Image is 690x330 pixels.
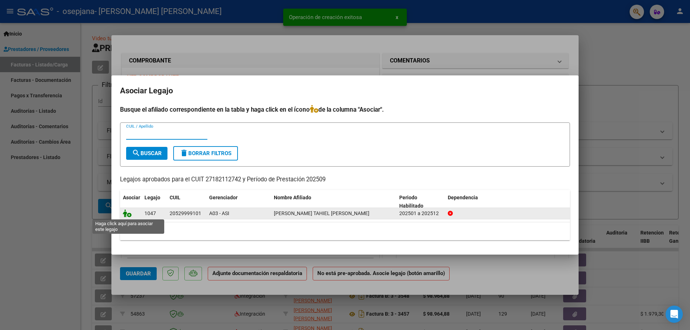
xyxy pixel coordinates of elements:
span: Asociar [123,195,140,200]
div: 1 registros [120,222,570,240]
datatable-header-cell: Nombre Afiliado [271,190,396,214]
span: MANSILLA TAHIEL IVAN [274,210,369,216]
mat-icon: search [132,149,141,157]
span: Gerenciador [209,195,238,200]
span: Nombre Afiliado [274,195,311,200]
span: Buscar [132,150,162,157]
span: Borrar Filtros [180,150,231,157]
span: Legajo [144,195,160,200]
div: Open Intercom Messenger [666,306,683,323]
datatable-header-cell: Gerenciador [206,190,271,214]
span: 1047 [144,210,156,216]
p: Legajos aprobados para el CUIT 27182112742 y Período de Prestación 202509 [120,175,570,184]
datatable-header-cell: Dependencia [445,190,570,214]
span: Dependencia [448,195,478,200]
mat-icon: delete [180,149,188,157]
h4: Busque el afiliado correspondiente en la tabla y haga click en el ícono de la columna "Asociar". [120,105,570,114]
span: Periodo Habilitado [399,195,423,209]
button: Borrar Filtros [173,146,238,161]
span: CUIL [170,195,180,200]
span: A03 - ASI [209,210,229,216]
div: 202501 a 202512 [399,209,442,218]
datatable-header-cell: Periodo Habilitado [396,190,445,214]
div: 20529999101 [170,209,201,218]
datatable-header-cell: CUIL [167,190,206,214]
datatable-header-cell: Legajo [142,190,167,214]
button: Buscar [126,147,167,160]
h2: Asociar Legajo [120,84,570,98]
datatable-header-cell: Asociar [120,190,142,214]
